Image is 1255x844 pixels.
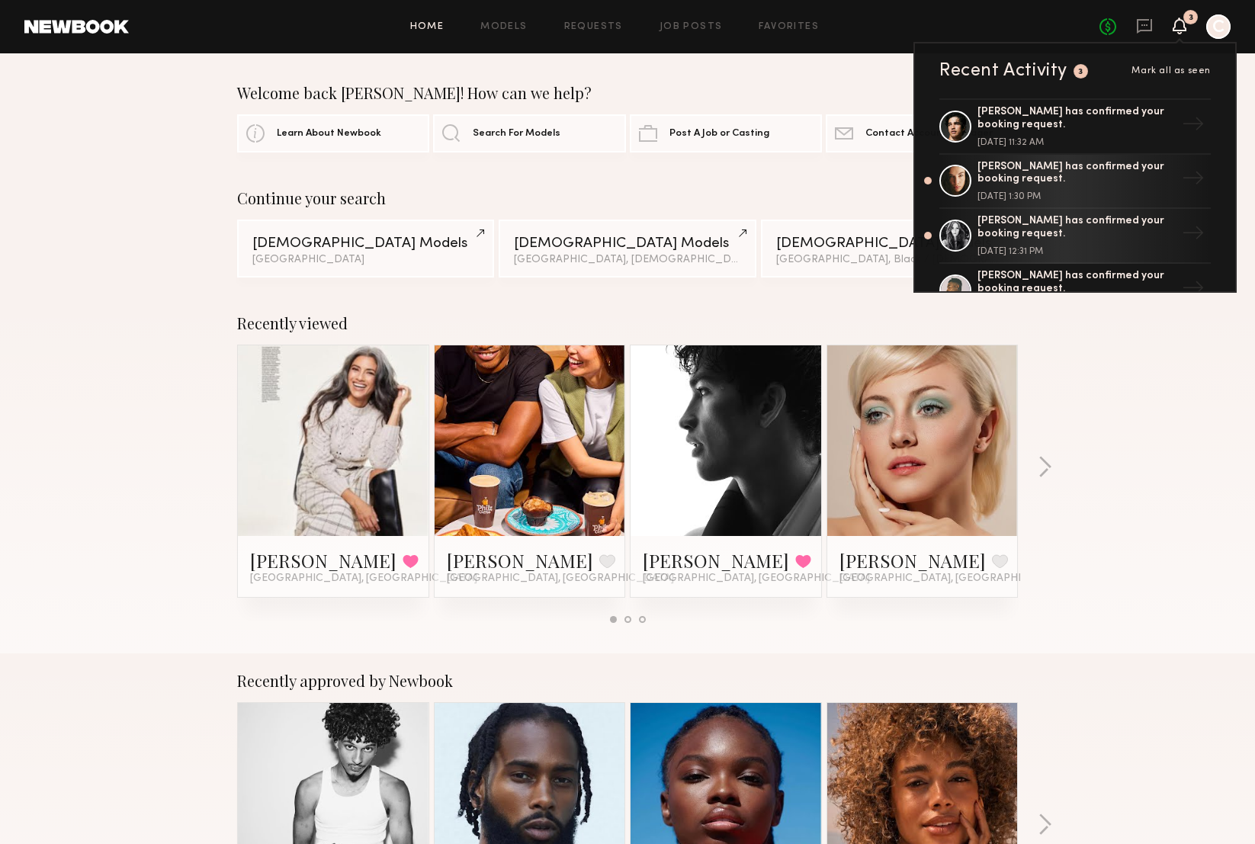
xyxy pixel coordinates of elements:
[1131,66,1211,75] span: Mark all as seen
[977,192,1176,201] div: [DATE] 1:30 PM
[252,236,479,251] div: [DEMOGRAPHIC_DATA] Models
[977,215,1176,241] div: [PERSON_NAME] has confirmed your booking request.
[839,573,1067,585] span: [GEOGRAPHIC_DATA], [GEOGRAPHIC_DATA]
[250,573,477,585] span: [GEOGRAPHIC_DATA], [GEOGRAPHIC_DATA]
[776,255,1003,265] div: [GEOGRAPHIC_DATA], Black / [DEMOGRAPHIC_DATA]
[237,84,1018,102] div: Welcome back [PERSON_NAME]! How can we help?
[643,573,870,585] span: [GEOGRAPHIC_DATA], [GEOGRAPHIC_DATA]
[939,155,1211,210] a: [PERSON_NAME] has confirmed your booking request.[DATE] 1:30 PM→
[977,270,1176,296] div: [PERSON_NAME] has confirmed your booking request.
[499,220,756,278] a: [DEMOGRAPHIC_DATA] Models[GEOGRAPHIC_DATA], [DEMOGRAPHIC_DATA]
[237,672,1018,690] div: Recently approved by Newbook
[1176,161,1211,201] div: →
[660,22,723,32] a: Job Posts
[826,114,1018,152] a: Contact Account Manager
[237,220,494,278] a: [DEMOGRAPHIC_DATA] Models[GEOGRAPHIC_DATA]
[630,114,822,152] a: Post A Job or Casting
[410,22,445,32] a: Home
[939,209,1211,264] a: [PERSON_NAME] has confirmed your booking request.[DATE] 12:31 PM→
[514,236,740,251] div: [DEMOGRAPHIC_DATA] Models
[252,255,479,265] div: [GEOGRAPHIC_DATA]
[776,236,1003,251] div: [DEMOGRAPHIC_DATA] Models
[939,98,1211,155] a: [PERSON_NAME] has confirmed your booking request.[DATE] 11:32 AM→
[865,129,993,139] span: Contact Account Manager
[1189,14,1193,22] div: 3
[839,548,986,573] a: [PERSON_NAME]
[277,129,381,139] span: Learn About Newbook
[564,22,623,32] a: Requests
[759,22,819,32] a: Favorites
[1206,14,1231,39] a: C
[761,220,1018,278] a: [DEMOGRAPHIC_DATA] Models[GEOGRAPHIC_DATA], Black / [DEMOGRAPHIC_DATA]
[237,314,1018,332] div: Recently viewed
[977,106,1176,132] div: [PERSON_NAME] has confirmed your booking request.
[1078,68,1083,76] div: 3
[977,247,1176,256] div: [DATE] 12:31 PM
[669,129,769,139] span: Post A Job or Casting
[643,548,789,573] a: [PERSON_NAME]
[447,573,674,585] span: [GEOGRAPHIC_DATA], [GEOGRAPHIC_DATA]
[480,22,527,32] a: Models
[1176,271,1211,310] div: →
[433,114,625,152] a: Search For Models
[1176,216,1211,255] div: →
[237,189,1018,207] div: Continue your search
[447,548,593,573] a: [PERSON_NAME]
[1176,107,1211,146] div: →
[977,161,1176,187] div: [PERSON_NAME] has confirmed your booking request.
[473,129,560,139] span: Search For Models
[939,62,1067,80] div: Recent Activity
[237,114,429,152] a: Learn About Newbook
[939,264,1211,319] a: [PERSON_NAME] has confirmed your booking request.→
[514,255,740,265] div: [GEOGRAPHIC_DATA], [DEMOGRAPHIC_DATA]
[977,138,1176,147] div: [DATE] 11:32 AM
[250,548,396,573] a: [PERSON_NAME]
